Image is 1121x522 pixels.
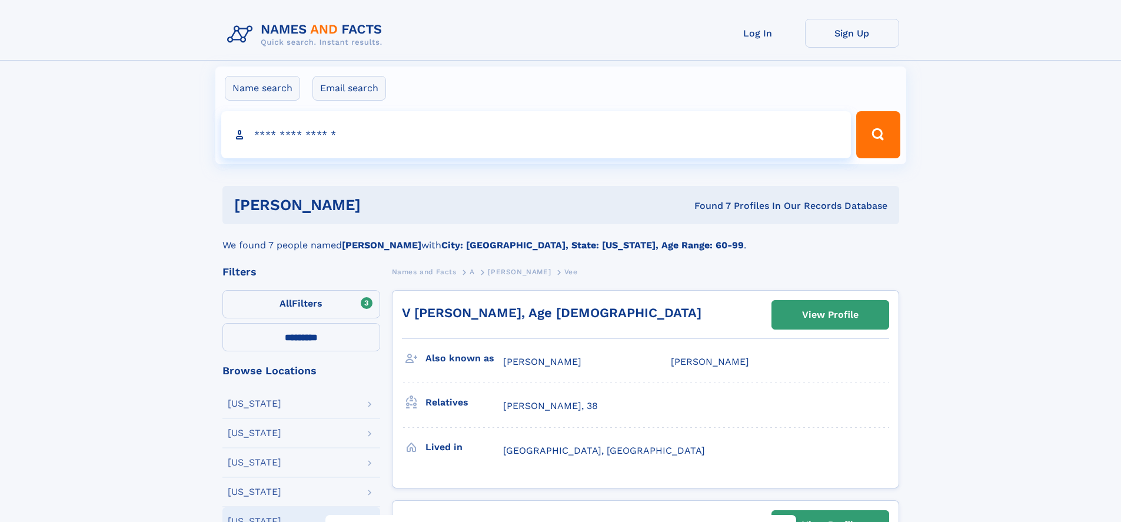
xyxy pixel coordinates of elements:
[222,290,380,318] label: Filters
[228,399,281,408] div: [US_STATE]
[280,298,292,309] span: All
[228,487,281,497] div: [US_STATE]
[342,240,421,251] b: [PERSON_NAME]
[711,19,805,48] a: Log In
[488,268,551,276] span: [PERSON_NAME]
[470,264,475,279] a: A
[527,200,887,212] div: Found 7 Profiles In Our Records Database
[503,445,705,456] span: [GEOGRAPHIC_DATA], [GEOGRAPHIC_DATA]
[671,356,749,367] span: [PERSON_NAME]
[441,240,744,251] b: City: [GEOGRAPHIC_DATA], State: [US_STATE], Age Range: 60-99
[402,305,701,320] a: V [PERSON_NAME], Age [DEMOGRAPHIC_DATA]
[805,19,899,48] a: Sign Up
[470,268,475,276] span: A
[228,428,281,438] div: [US_STATE]
[222,224,899,252] div: We found 7 people named with .
[772,301,889,329] a: View Profile
[425,393,503,413] h3: Relatives
[222,19,392,51] img: Logo Names and Facts
[802,301,859,328] div: View Profile
[425,437,503,457] h3: Lived in
[564,268,578,276] span: Vee
[234,198,528,212] h1: [PERSON_NAME]
[488,264,551,279] a: [PERSON_NAME]
[503,356,581,367] span: [PERSON_NAME]
[856,111,900,158] button: Search Button
[392,264,457,279] a: Names and Facts
[225,76,300,101] label: Name search
[222,365,380,376] div: Browse Locations
[222,267,380,277] div: Filters
[228,458,281,467] div: [US_STATE]
[312,76,386,101] label: Email search
[425,348,503,368] h3: Also known as
[221,111,851,158] input: search input
[503,400,598,413] a: [PERSON_NAME], 38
